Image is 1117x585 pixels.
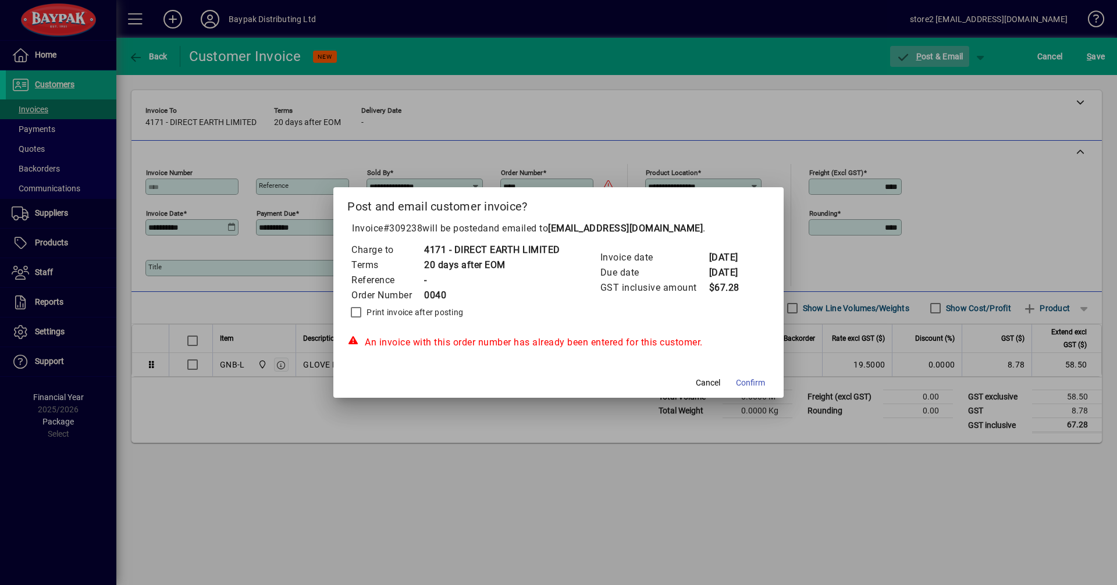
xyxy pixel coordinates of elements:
[351,288,424,303] td: Order Number
[548,223,703,234] b: [EMAIL_ADDRESS][DOMAIN_NAME]
[424,273,560,288] td: -
[351,258,424,273] td: Terms
[424,242,560,258] td: 4171 - DIRECT EARTH LIMITED
[333,187,784,221] h2: Post and email customer invoice?
[347,222,770,236] p: Invoice will be posted .
[351,242,424,258] td: Charge to
[696,377,720,389] span: Cancel
[731,372,770,393] button: Confirm
[383,223,423,234] span: #309238
[364,306,463,318] label: Print invoice after posting
[600,280,709,295] td: GST inclusive amount
[709,265,755,280] td: [DATE]
[709,250,755,265] td: [DATE]
[600,265,709,280] td: Due date
[736,377,765,389] span: Confirm
[709,280,755,295] td: $67.28
[600,250,709,265] td: Invoice date
[424,258,560,273] td: 20 days after EOM
[424,288,560,303] td: 0040
[351,273,424,288] td: Reference
[689,372,727,393] button: Cancel
[483,223,703,234] span: and emailed to
[347,336,770,349] div: An invoice with this order number has already been entered for this customer.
